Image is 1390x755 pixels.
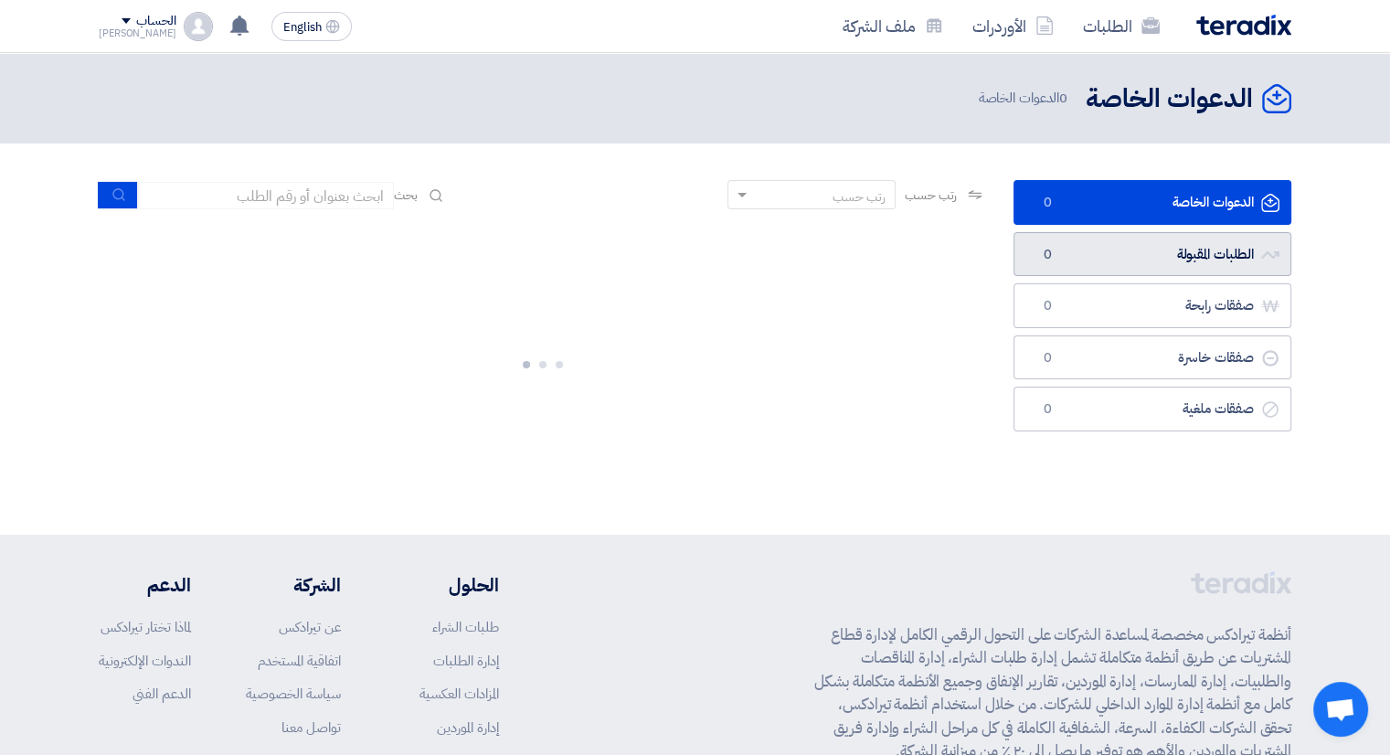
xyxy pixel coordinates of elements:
a: إدارة الطلبات [433,651,499,671]
a: صفقات ملغية0 [1013,387,1291,431]
input: ابحث بعنوان أو رقم الطلب [138,182,394,209]
a: لماذا تختار تيرادكس [101,617,191,637]
a: الندوات الإلكترونية [99,651,191,671]
span: الدعوات الخاصة [978,88,1071,109]
a: تواصل معنا [281,718,341,738]
a: صفقات رابحة0 [1013,283,1291,328]
a: الأوردرات [958,5,1068,48]
img: profile_test.png [184,12,213,41]
a: الطلبات المقبولة0 [1013,232,1291,277]
span: 0 [1036,349,1058,367]
span: بحث [394,186,418,205]
div: رتب حسب [833,187,886,207]
span: رتب حسب [905,186,957,205]
img: Teradix logo [1196,15,1291,36]
a: صفقات خاسرة0 [1013,335,1291,380]
span: 0 [1036,400,1058,419]
a: الدعوات الخاصة0 [1013,180,1291,225]
a: الطلبات [1068,5,1174,48]
a: عن تيرادكس [279,617,341,637]
li: الشركة [246,571,341,599]
span: 0 [1059,88,1067,108]
span: English [283,21,322,34]
a: اتفاقية المستخدم [258,651,341,671]
a: Open chat [1313,682,1368,737]
div: [PERSON_NAME] [99,28,176,38]
li: الحلول [396,571,499,599]
a: ملف الشركة [828,5,958,48]
div: الحساب [136,14,175,29]
a: سياسة الخصوصية [246,684,341,704]
span: 0 [1036,297,1058,315]
a: إدارة الموردين [437,718,499,738]
span: 0 [1036,246,1058,264]
button: English [271,12,352,41]
a: طلبات الشراء [432,617,499,637]
a: المزادات العكسية [419,684,499,704]
h2: الدعوات الخاصة [1086,81,1253,117]
span: 0 [1036,194,1058,212]
a: الدعم الفني [133,684,191,704]
li: الدعم [99,571,191,599]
